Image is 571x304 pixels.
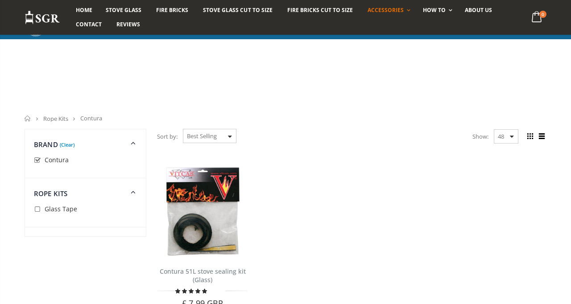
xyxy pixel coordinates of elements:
[45,156,69,164] span: Contura
[528,9,546,26] a: 0
[76,6,92,14] span: Home
[281,3,360,17] a: Fire Bricks Cut To Size
[539,11,546,18] span: 0
[34,189,67,198] span: Rope Kits
[76,21,102,28] span: Contact
[196,3,279,17] a: Stove Glass Cut To Size
[368,6,404,14] span: Accessories
[34,140,58,149] span: Brand
[25,10,60,25] img: Stove Glass Replacement
[203,6,272,14] span: Stove Glass Cut To Size
[110,17,147,32] a: Reviews
[80,114,102,122] span: Contura
[160,267,246,284] a: Contura 51L stove sealing kit (Glass)
[156,6,188,14] span: Fire Bricks
[60,144,74,146] a: (Clear)
[149,3,195,17] a: Fire Bricks
[416,3,457,17] a: How To
[465,6,492,14] span: About us
[45,205,77,213] span: Glass Tape
[537,131,546,141] span: List view
[43,115,68,123] a: Rope Kits
[157,129,178,144] span: Sort by:
[157,167,248,257] img: Contura 51L stove glass Contura 51L stove glass bedding in tape
[361,3,415,17] a: Accessories
[472,129,488,144] span: Show:
[423,6,446,14] span: How To
[458,3,499,17] a: About us
[99,3,148,17] a: Stove Glass
[106,6,141,14] span: Stove Glass
[69,17,108,32] a: Contact
[69,3,99,17] a: Home
[287,6,353,14] span: Fire Bricks Cut To Size
[116,21,140,28] span: Reviews
[25,115,31,121] a: Home
[175,288,208,294] span: 5.00 stars
[525,131,535,141] span: Grid view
